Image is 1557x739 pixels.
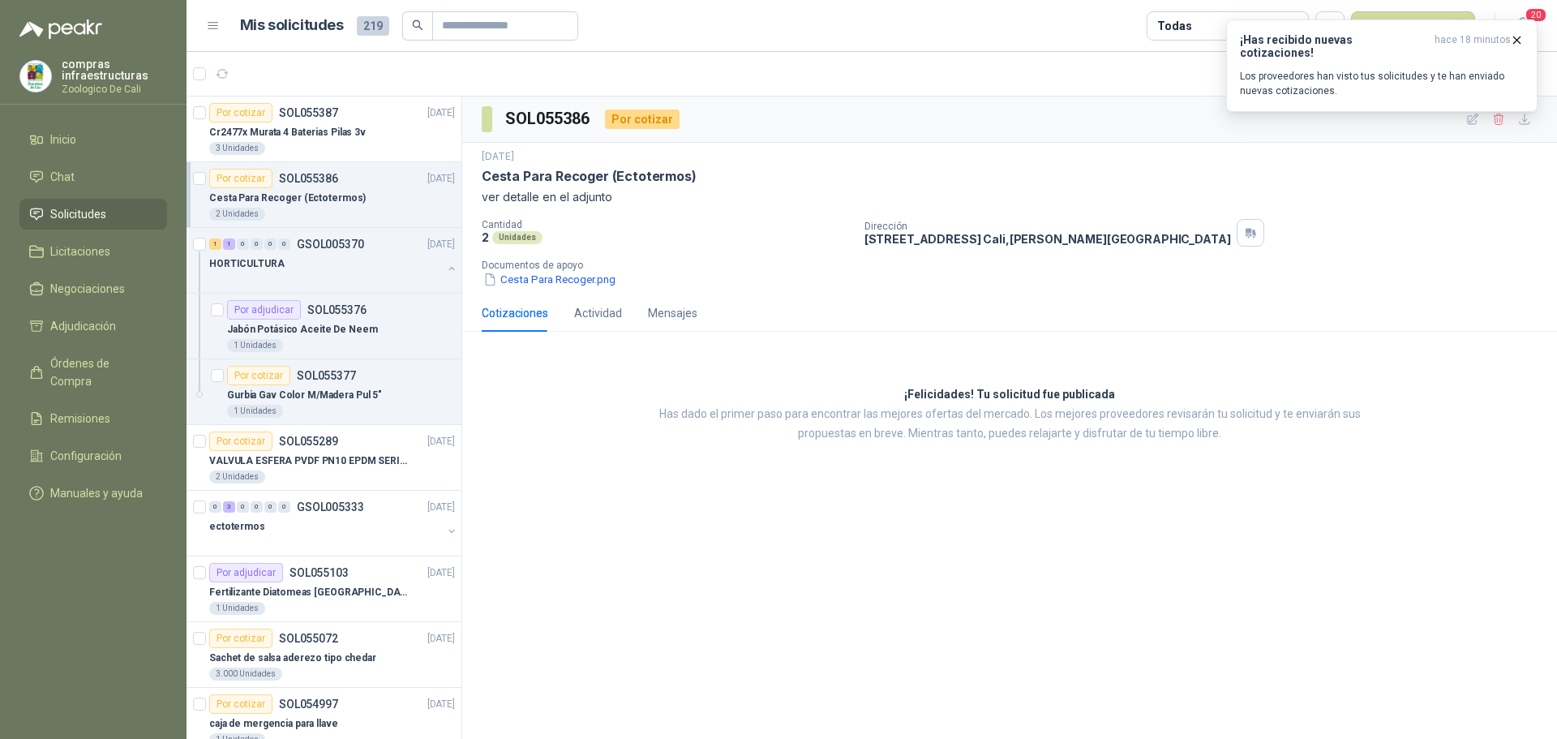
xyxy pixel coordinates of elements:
[19,124,167,155] a: Inicio
[209,497,458,549] a: 0 3 0 0 0 0 GSOL005333[DATE] ectotermos
[279,436,338,447] p: SOL055289
[264,238,277,250] div: 0
[62,84,167,94] p: Zoologico De Cali
[1435,33,1511,59] span: hace 18 minutos
[209,432,272,451] div: Por cotizar
[637,405,1383,444] p: Has dado el primer paso para encontrar las mejores ofertas del mercado. Los mejores proveedores r...
[209,234,458,286] a: 1 1 0 0 0 0 GSOL005370[DATE] HORTICULTURA
[427,105,455,121] p: [DATE]
[1226,19,1538,112] button: ¡Has recibido nuevas cotizaciones!hace 18 minutos Los proveedores han visto tus solicitudes y te ...
[904,385,1115,405] h3: ¡Felicidades! Tu solicitud fue publicada
[427,171,455,187] p: [DATE]
[19,236,167,267] a: Licitaciones
[20,61,51,92] img: Company Logo
[482,149,514,165] p: [DATE]
[209,191,366,206] p: Cesta Para Recoger (Ectotermos)
[227,322,378,337] p: Jabón Potásico Aceite De Neem
[1525,7,1547,23] span: 20
[279,107,338,118] p: SOL055387
[864,221,1231,232] p: Dirección
[50,205,106,223] span: Solicitudes
[19,273,167,304] a: Negociaciones
[209,694,272,714] div: Por cotizar
[492,231,543,244] div: Unidades
[187,162,461,228] a: Por cotizarSOL055386[DATE] Cesta Para Recoger (Ectotermos)2 Unidades
[187,622,461,688] a: Por cotizarSOL055072[DATE] Sachet de salsa aderezo tipo chedar3.000 Unidades
[264,501,277,513] div: 0
[209,103,272,122] div: Por cotizar
[209,651,376,666] p: Sachet de salsa aderezo tipo chedar
[251,238,263,250] div: 0
[209,208,265,221] div: 2 Unidades
[427,500,455,515] p: [DATE]
[50,410,110,428] span: Remisiones
[187,294,461,359] a: Por adjudicarSOL055376Jabón Potásico Aceite De Neem1 Unidades
[574,304,622,322] div: Actividad
[209,470,265,483] div: 2 Unidades
[209,563,283,582] div: Por adjudicar
[482,230,489,244] p: 2
[427,631,455,647] p: [DATE]
[290,567,349,578] p: SOL055103
[50,243,110,260] span: Licitaciones
[240,14,344,37] h1: Mis solicitudes
[209,629,272,648] div: Por cotizar
[227,339,283,352] div: 1 Unidades
[209,602,265,615] div: 1 Unidades
[227,300,301,320] div: Por adjudicar
[19,161,167,192] a: Chat
[209,716,338,732] p: caja de mergencia para llave
[427,434,455,449] p: [DATE]
[505,106,592,131] h3: SOL055386
[209,453,411,469] p: VALVULA ESFERA PVDF PN10 EPDM SERIE EX D 25MM CEPEX64926TREME
[297,501,364,513] p: GSOL005333
[278,501,290,513] div: 0
[209,238,221,250] div: 1
[278,238,290,250] div: 0
[482,168,696,185] p: Cesta Para Recoger (Ectotermos)
[19,478,167,509] a: Manuales y ayuda
[482,271,617,288] button: Cesta Para Recoger.png
[50,131,76,148] span: Inicio
[50,168,75,186] span: Chat
[209,668,282,681] div: 3.000 Unidades
[412,19,423,31] span: search
[209,142,265,155] div: 3 Unidades
[209,125,366,140] p: Cr2477x Murata 4 Baterias Pilas 3v
[482,188,1538,206] p: ver detalle en el adjunto
[237,501,249,513] div: 0
[279,633,338,644] p: SOL055072
[605,110,680,129] div: Por cotizar
[237,238,249,250] div: 0
[62,58,167,81] p: compras infraestructuras
[50,484,143,502] span: Manuales y ayuda
[648,304,697,322] div: Mensajes
[227,366,290,385] div: Por cotizar
[187,97,461,162] a: Por cotizarSOL055387[DATE] Cr2477x Murata 4 Baterias Pilas 3v3 Unidades
[223,238,235,250] div: 1
[209,169,272,188] div: Por cotizar
[19,19,102,39] img: Logo peakr
[482,260,1551,271] p: Documentos de apoyo
[209,256,285,272] p: HORTICULTURA
[864,232,1231,246] p: [STREET_ADDRESS] Cali , [PERSON_NAME][GEOGRAPHIC_DATA]
[50,280,125,298] span: Negociaciones
[223,501,235,513] div: 3
[227,388,382,403] p: Gurbia Gav Color M/Madera Pul 5"
[19,311,167,342] a: Adjudicación
[427,237,455,252] p: [DATE]
[279,173,338,184] p: SOL055386
[187,359,461,425] a: Por cotizarSOL055377Gurbia Gav Color M/Madera Pul 5"1 Unidades
[1240,33,1428,59] h3: ¡Has recibido nuevas cotizaciones!
[19,199,167,230] a: Solicitudes
[19,348,167,397] a: Órdenes de Compra
[427,565,455,581] p: [DATE]
[50,317,116,335] span: Adjudicación
[19,440,167,471] a: Configuración
[1157,17,1191,35] div: Todas
[1508,11,1538,41] button: 20
[307,304,367,316] p: SOL055376
[209,519,265,535] p: ectotermos
[279,698,338,710] p: SOL054997
[297,370,356,381] p: SOL055377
